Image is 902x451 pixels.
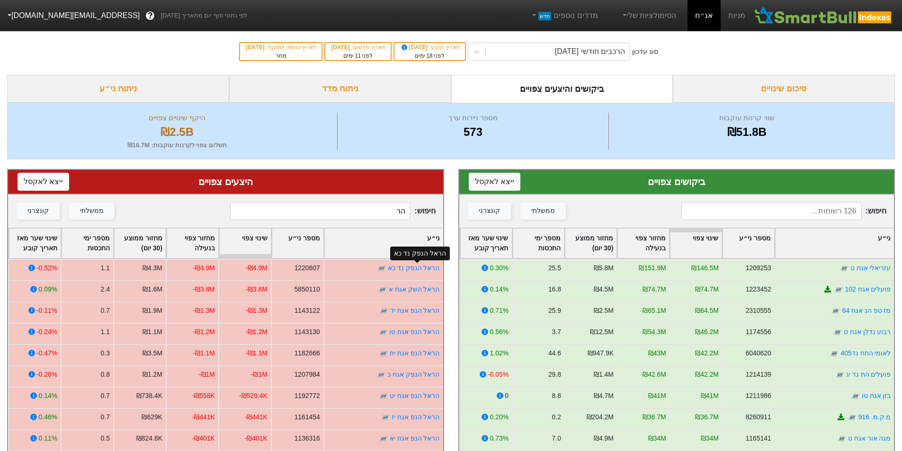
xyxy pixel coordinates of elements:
[27,206,49,216] div: קונצרני
[388,264,440,272] a: הראל הנפק נד כא
[295,391,320,401] div: 1192772
[490,263,508,273] div: 0.30%
[490,284,508,294] div: 0.14%
[295,263,320,273] div: 1220607
[390,307,440,314] a: הראל הנפ אגח יד
[745,306,771,316] div: 2310555
[548,370,561,380] div: 29.8
[39,412,57,422] div: 0.46%
[830,349,839,358] img: tase link
[490,348,508,358] div: 1.02%
[376,370,386,380] img: tase link
[381,413,390,422] img: tase link
[295,306,320,316] div: 1143122
[587,348,613,358] div: ₪947.9K
[845,285,891,293] a: פועלים אגח 102
[392,413,440,421] a: הראל הנפ אגח יז
[19,141,335,150] div: תשלום צפוי לקרנות עוקבות : ₪16.7M
[193,263,215,273] div: -₪4.9M
[148,9,153,22] span: ?
[648,433,666,443] div: ₪34M
[136,433,162,443] div: ₪824.8K
[695,327,719,337] div: ₪46.2M
[745,263,771,273] div: 1209253
[245,433,268,443] div: -₪401K
[745,433,771,443] div: 1165141
[555,46,625,57] div: הרכבים חודשי [DATE]
[490,412,508,422] div: 0.20%
[643,306,666,316] div: ₪65.1M
[276,53,286,59] span: מחר
[101,391,110,401] div: 0.7
[192,412,215,422] div: -₪441K
[379,391,388,401] img: tase link
[101,370,110,380] div: 0.8
[239,391,268,401] div: -₪529.4K
[136,391,162,401] div: ₪738.4K
[538,12,551,20] span: חדש
[487,370,508,380] div: -0.05%
[643,412,666,422] div: ₪36.7M
[643,284,666,294] div: ₪74.7M
[469,175,885,189] div: ביקושים צפויים
[167,229,218,258] div: Toggle SortBy
[548,263,561,273] div: 25.5
[389,328,440,336] a: הראל הנפ אגח טו
[324,229,443,258] div: Toggle SortBy
[69,203,115,220] button: ממשלתי
[527,6,602,25] a: מדדים נוספיםחדש
[295,327,320,337] div: 1143130
[837,434,846,443] img: tase link
[390,349,440,357] a: הראל הנפ אגח יח
[745,412,771,422] div: 8260911
[490,433,508,443] div: 0.73%
[245,284,268,294] div: -₪3.8M
[39,284,57,294] div: 0.09%
[670,229,722,258] div: Toggle SortBy
[552,433,561,443] div: 7.0
[469,173,520,191] button: ייצא לאקסל
[695,348,719,358] div: ₪42.2M
[390,247,450,260] div: הראל הנפק נד כא
[548,348,561,358] div: 44.6
[143,263,162,273] div: ₪4.3M
[490,327,508,337] div: 0.56%
[839,264,848,273] img: tase link
[850,391,860,401] img: tase link
[840,349,891,357] a: לאומי התח נד405
[479,206,500,216] div: קונצרני
[593,433,613,443] div: ₪4.9M
[340,124,606,141] div: 573
[834,285,843,294] img: tase link
[192,391,215,401] div: -₪558K
[695,412,719,422] div: ₪36.7M
[379,306,389,316] img: tase link
[143,284,162,294] div: ₪1.6M
[19,113,335,124] div: היקף שינויים צפויים
[101,263,110,273] div: 1.1
[850,264,891,272] a: עזריאלי אגח ט
[552,391,561,401] div: 8.8
[192,433,215,443] div: -₪401K
[379,434,388,443] img: tase link
[400,44,429,51] span: [DATE]
[36,370,57,380] div: -0.26%
[552,412,561,422] div: 0.2
[62,229,113,258] div: Toggle SortBy
[843,328,891,336] a: רבוע נדלן אגח ט
[198,370,215,380] div: -₪1M
[695,370,719,380] div: ₪42.2M
[695,284,719,294] div: ₪74.7M
[399,43,460,52] div: תאריך קובע :
[18,175,434,189] div: היצעים צפויים
[18,173,69,191] button: ייצא לאקסל
[245,306,268,316] div: -₪1.3M
[639,263,666,273] div: ₪151.9M
[691,263,718,273] div: ₪146.5M
[548,306,561,316] div: 25.9
[245,43,317,52] div: תאריך כניסה לתוקף :
[379,349,388,358] img: tase link
[36,306,57,316] div: -0.11%
[832,327,842,337] img: tase link
[593,284,613,294] div: ₪4.5M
